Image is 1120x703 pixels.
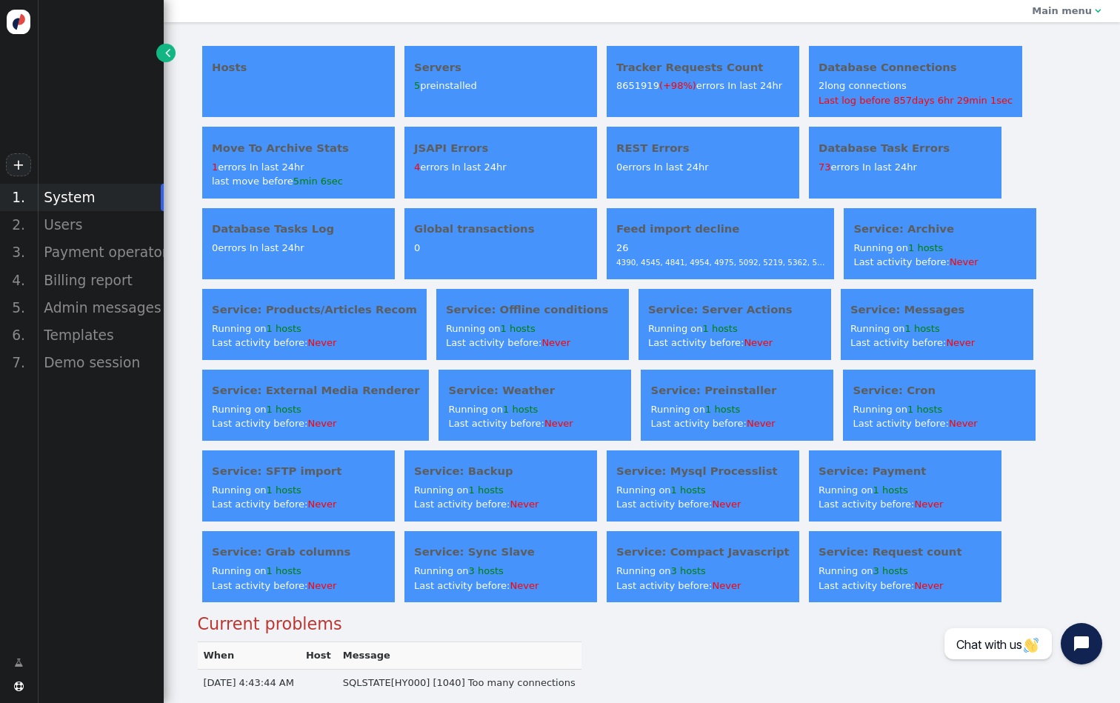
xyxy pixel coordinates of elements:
[469,484,504,496] a: 1 hosts
[212,301,417,318] h4: Service: Products/Articles Recom
[616,80,696,91] span: 8651919
[703,323,738,334] a: 1 hosts
[212,416,419,431] div: Last activity before:
[4,650,33,676] a: 
[165,45,170,60] span: 
[414,160,587,175] div: errors In last 24hr
[6,153,31,176] a: +
[307,580,336,591] span: Never
[648,323,738,334] span: Running on
[212,242,218,253] span: 0
[414,161,420,173] span: 4
[510,499,539,510] span: Never
[850,323,940,334] span: Running on
[337,642,581,670] th: Message
[212,160,385,175] div: errors In last 24hr
[448,382,621,399] h4: Service: Weather
[650,404,740,415] span: Running on
[414,221,587,237] h4: Global transactions
[671,565,706,576] a: 3 hosts
[448,416,621,431] div: Last activity before:
[446,301,619,318] h4: Service: Offline conditions
[616,463,790,479] h4: Service: Mysql Processlist
[510,580,539,591] span: Never
[819,544,992,560] h4: Service: Request count
[307,499,336,510] span: Never
[14,656,23,670] span: 
[616,579,790,593] div: Last activity before:
[414,544,587,560] h4: Service: Sync Slave
[414,579,587,593] div: Last activity before:
[819,80,824,91] span: 2
[819,565,908,576] span: Running on
[853,404,942,415] span: Running on
[819,497,992,512] div: Last activity before:
[198,642,300,670] th: When
[469,565,504,576] a: 3 hosts
[37,349,164,376] div: Demo session
[448,404,538,415] span: Running on
[616,544,790,560] h4: Service: Compact Javascript
[414,484,504,496] span: Running on
[905,323,940,334] a: 1 hosts
[414,59,587,76] h4: Servers
[819,161,831,173] span: 73
[819,463,992,479] h4: Service: Payment
[616,79,790,93] div: errors In last 24hr
[300,642,337,670] th: Host
[616,484,706,496] span: Running on
[616,258,824,267] span: 4390, 4545, 4841, 4954, 4975, 5092, 5219, 5362, 5…
[37,211,164,239] div: Users
[37,184,164,211] div: System
[850,336,1024,350] div: Last activity before:
[853,255,1027,270] div: Last activity before:
[414,79,587,93] div: preinstalled
[853,382,1026,399] h4: Service: Cron
[37,321,164,349] div: Templates
[212,382,419,399] h4: Service: External Media Renderer
[819,484,908,496] span: Running on
[414,80,420,91] span: 5
[212,161,218,173] span: 1
[659,80,696,91] span: (+98%)
[212,336,417,350] div: Last activity before:
[337,669,581,696] td: SQLSTATE[HY000] [1040] Too many connections
[212,544,385,560] h4: Service: Grab columns
[212,221,385,237] h4: Database Tasks Log
[648,336,821,350] div: Last activity before:
[414,242,420,253] span: 0
[853,416,1026,431] div: Last activity before:
[650,416,824,431] div: Last activity before:
[1032,5,1092,16] b: Main menu
[446,323,536,334] span: Running on
[949,418,978,429] span: Never
[819,79,1013,107] div: long connections
[267,404,301,415] a: 1 hosts
[819,59,1013,76] h4: Database Connections
[914,499,943,510] span: Never
[212,463,385,479] h4: Service: SFTP import
[212,497,385,512] div: Last activity before:
[950,256,979,267] span: Never
[705,404,740,415] a: 1 hosts
[907,404,942,415] a: 1 hosts
[198,669,300,696] td: [DATE] 4:43:44 AM
[616,221,824,237] h4: Feed import decline
[503,404,538,415] a: 1 hosts
[616,242,629,253] span: 26
[198,612,1087,637] h3: Current problems
[712,580,741,591] span: Never
[819,160,992,175] div: errors In last 24hr
[819,579,992,593] div: Last activity before:
[541,337,570,348] span: Never
[946,337,975,348] span: Never
[744,337,773,348] span: Never
[616,497,790,512] div: Last activity before:
[414,565,504,576] span: Running on
[544,418,573,429] span: Never
[414,140,587,156] h4: JSAPI Errors
[501,323,536,334] a: 1 hosts
[212,404,301,415] span: Running on
[37,239,164,266] div: Payment operators
[648,301,821,318] h4: Service: Server Actions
